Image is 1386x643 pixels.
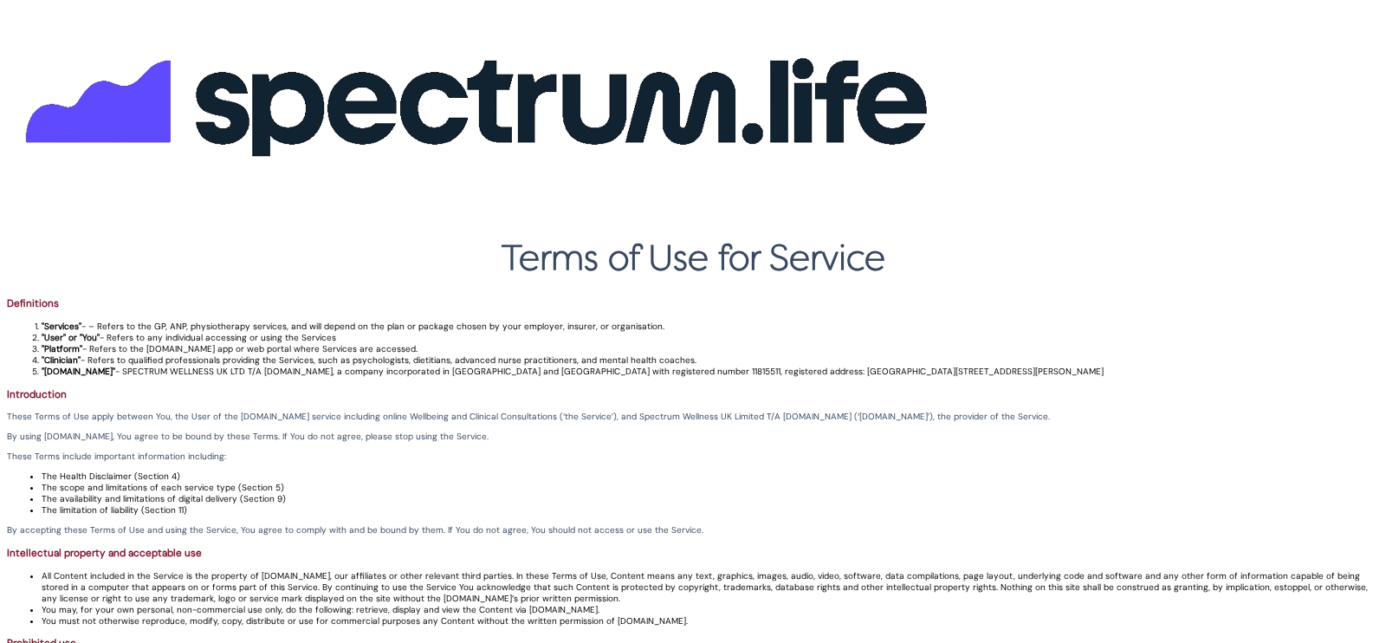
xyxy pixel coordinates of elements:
h3: Intellectual property and acceptable use [7,546,1379,560]
h2: Terms of Use for Service [7,237,1379,279]
p: These Terms of Use apply between You, the User of the [DOMAIN_NAME] service including online Well... [7,411,1379,422]
li: The availability and limitations of digital delivery (Section 9) [42,493,1379,504]
li: - Refers to any individual accessing or using the Services [42,332,1379,343]
li: - – Refers to the GP, ANP, physiotherapy services, and will depend on the plan or package chosen ... [42,321,1379,332]
h3: Introduction [7,387,1379,401]
p: These Terms include important information including: [7,451,1379,462]
strong: "Platform" [42,343,82,354]
h3: Definitions [7,296,1379,310]
li: - Refers to qualified professionals providing the Services, such as psychologists, dietitians, ad... [42,354,1379,366]
li: - SPECTRUM WELLNESS UK LTD T/A [DOMAIN_NAME], a company incorporated in [GEOGRAPHIC_DATA] and [GE... [42,366,1379,377]
strong: "[DOMAIN_NAME]" [42,366,115,377]
li: The limitation of liability (Section 11) [42,504,1379,516]
li: The scope and limitations of each service type (Section 5) [42,482,1379,493]
img: logo [7,7,948,206]
p: By using [DOMAIN_NAME], You agree to be bound by these Terms. If You do not agree, please stop us... [7,431,1379,442]
li: - Refers to the [DOMAIN_NAME] app or web portal where Services are accessed. [42,343,1379,354]
li: All Content included in the Service is the property of [DOMAIN_NAME], our affiliates or other rel... [42,570,1379,604]
strong: "User" or "You" [42,332,100,343]
strong: "Services" [42,321,81,332]
strong: "Clinician" [42,354,81,366]
li: You may, for your own personal, non-commercial use only, do the following: retrieve, display and ... [42,604,1379,615]
li: You must not otherwise reproduce, modify, copy, distribute or use for commercial purposes any Con... [42,615,1379,627]
li: The Health Disclaimer (Section 4) [42,471,1379,482]
p: By accepting these Terms of Use and using the Service, You agree to comply with and be bound by t... [7,524,1379,536]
